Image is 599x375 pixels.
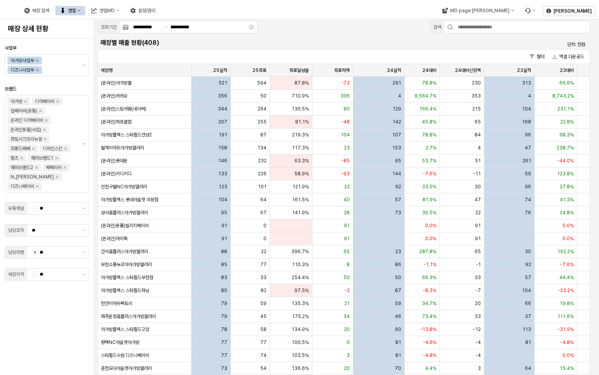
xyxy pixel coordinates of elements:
[292,132,309,138] span: 219.3%
[522,119,531,125] span: 168
[252,67,267,74] span: 25목표
[218,145,227,151] span: 158
[221,222,227,229] span: 91
[344,222,350,229] span: 91
[219,184,227,190] span: 123
[560,300,574,307] span: 19.8%
[294,158,309,164] span: 63.3%
[559,132,574,138] span: 98.3%
[525,274,531,281] span: 57
[101,261,152,268] span: 부천소풍뉴코아아가방갤러리
[559,274,574,281] span: 44.4%
[36,68,39,72] div: Remove 디즈니사업부
[395,287,401,294] span: 87
[387,67,401,74] span: 24실적
[101,145,144,151] span: 월계이마트아가방갤러리
[415,93,436,99] span: 9,564.7%
[8,248,24,256] div: 담당자명
[344,326,350,333] span: 20
[426,145,436,151] span: 2.7%
[294,80,309,86] span: 87.8%
[557,313,574,320] span: 111.6%
[471,93,481,99] span: 353
[437,6,519,15] div: MD page 이동
[260,300,267,307] span: 59
[525,248,531,255] span: 30
[260,352,267,358] span: 74
[525,197,531,203] span: 74
[341,158,350,164] span: -85
[221,287,227,294] span: 80
[525,313,531,320] span: 37
[101,80,131,86] span: (온라인)아가방몰
[24,100,27,103] div: Remove 아가방
[11,66,34,74] div: 디즈니사업부
[475,300,481,307] span: 20
[475,210,481,216] span: 22
[56,100,59,103] div: Remove 디어베이비
[249,25,254,29] button: Clear
[395,248,401,255] span: 23
[218,93,227,99] span: 356
[558,287,574,294] span: -23.2%
[549,52,587,61] button: 엑셀 다운로드
[11,116,43,124] div: 온라인 디어베이비
[557,248,574,255] span: 192.2%
[472,106,481,112] span: 215
[419,248,436,255] span: 287.8%
[101,365,152,371] span: 춘천모다아울렛아가방갤러리
[473,326,481,333] span: -12
[292,145,309,151] span: 117.3%
[341,119,350,125] span: -48
[11,164,33,171] div: 해외브랜드2
[263,235,267,242] span: 0
[560,339,574,346] span: -4.8%
[395,326,401,333] span: 90
[43,128,46,131] div: Remove 온라인용품(사입)
[517,67,531,74] span: 23실적
[343,313,350,320] span: 34
[334,67,350,74] span: 목표차액
[221,300,227,307] span: 79
[32,8,49,13] div: 매장 검색
[395,300,401,307] span: 59
[35,166,38,169] div: Remove 해외브랜드2
[79,224,89,236] button: 제안 사항 표시
[398,93,401,99] span: 4
[423,352,436,358] span: -4.8%
[101,248,148,255] span: 간석홈플러스아가방갤러리
[260,197,267,203] span: 64
[101,184,147,190] span: 인천구월NC아가방갤러리
[455,67,481,74] span: 24대비신장액
[344,184,350,190] span: 22
[475,132,481,138] span: 84
[557,106,574,112] span: 231.1%
[395,261,401,268] span: 86
[295,119,309,125] span: 81.1%
[221,235,227,242] span: 91
[79,202,89,214] button: 제안 사항 표시
[36,185,39,188] div: Remove 디즈니베이비
[261,248,267,255] span: 22
[423,339,436,346] span: -4.6%
[79,246,89,258] button: 제안 사항 표시
[101,119,131,125] span: (온라인)하프클럽
[219,132,227,138] span: 191
[11,173,54,181] div: N_[PERSON_NAME]
[11,154,18,162] div: 엘츠
[8,204,24,212] div: 유통채널
[422,313,436,320] span: 73.4%
[525,339,531,346] span: 81
[101,300,132,307] span: 천안이마트팩토리
[528,93,531,99] span: 4
[343,106,350,112] span: 80
[294,287,309,294] span: 97.5%
[221,248,227,255] span: 88
[221,313,227,320] span: 79
[343,248,350,255] span: 65
[79,268,89,280] button: 제안 사항 표시
[291,248,309,255] span: 396.7%
[475,274,481,281] span: 33
[101,287,149,294] span: 아가방플렉스 스타필드하남
[32,272,38,277] span: -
